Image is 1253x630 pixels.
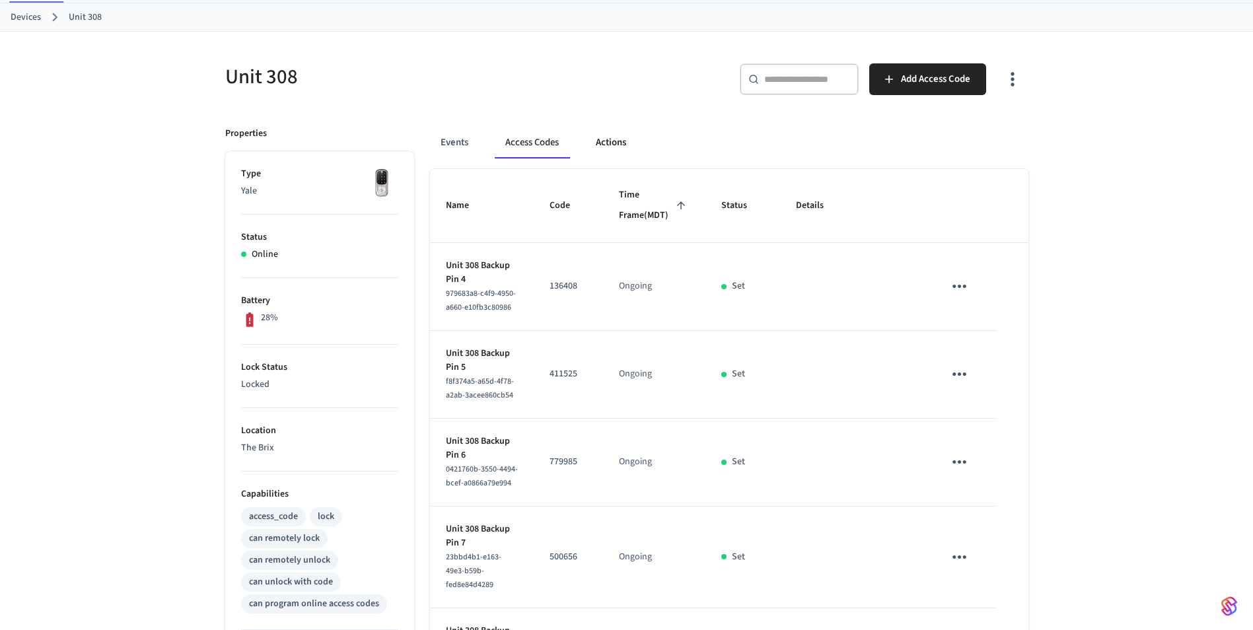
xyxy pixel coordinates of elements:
p: Unit 308 Backup Pin 5 [446,347,518,374]
p: Set [732,367,745,381]
span: Code [550,195,587,216]
p: Yale [241,184,398,198]
p: Set [732,550,745,564]
p: Battery [241,294,398,308]
span: f8f374a5-a65d-4f78-a2ab-3acee860cb54 [446,376,514,401]
td: Ongoing [603,243,705,331]
div: can remotely lock [249,532,320,545]
p: 136408 [550,279,587,293]
button: Events [430,127,479,158]
p: Capabilities [241,487,398,501]
span: 0421760b-3550-4494-bcef-a0866a79e994 [446,464,518,489]
div: access_code [249,510,298,524]
span: 23bbd4b1-e163-49e3-b59b-fed8e84d4289 [446,551,501,590]
p: Set [732,455,745,469]
td: Ongoing [603,419,705,507]
p: Set [732,279,745,293]
p: Status [241,230,398,244]
p: The Brix [241,441,398,455]
p: Properties [225,127,267,141]
span: Details [796,195,841,216]
td: Ongoing [603,331,705,419]
p: Online [252,248,278,262]
h5: Unit 308 [225,63,619,90]
a: Devices [11,11,41,24]
div: ant example [430,127,1028,158]
p: Location [241,424,398,438]
p: Type [241,167,398,181]
span: 979683a8-c4f9-4950-a660-e10fb3c80986 [446,288,516,313]
div: lock [318,510,334,524]
img: SeamLogoGradient.69752ec5.svg [1221,596,1237,617]
p: Unit 308 Backup Pin 7 [446,522,518,550]
button: Access Codes [495,127,569,158]
img: Yale Assure Touchscreen Wifi Smart Lock, Satin Nickel, Front [365,167,398,200]
p: Unit 308 Backup Pin 6 [446,435,518,462]
p: Locked [241,378,398,392]
a: Unit 308 [69,11,102,24]
button: Add Access Code [869,63,986,95]
div: can remotely unlock [249,553,330,567]
span: Status [721,195,764,216]
span: Name [446,195,486,216]
p: 411525 [550,367,587,381]
p: 779985 [550,455,587,469]
p: Lock Status [241,361,398,374]
div: can program online access codes [249,597,379,611]
td: Ongoing [603,507,705,608]
p: Unit 308 Backup Pin 4 [446,259,518,287]
p: 500656 [550,550,587,564]
span: Add Access Code [901,71,970,88]
div: can unlock with code [249,575,333,589]
button: Actions [585,127,637,158]
span: Time Frame(MDT) [619,185,690,227]
p: 28% [261,311,278,325]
